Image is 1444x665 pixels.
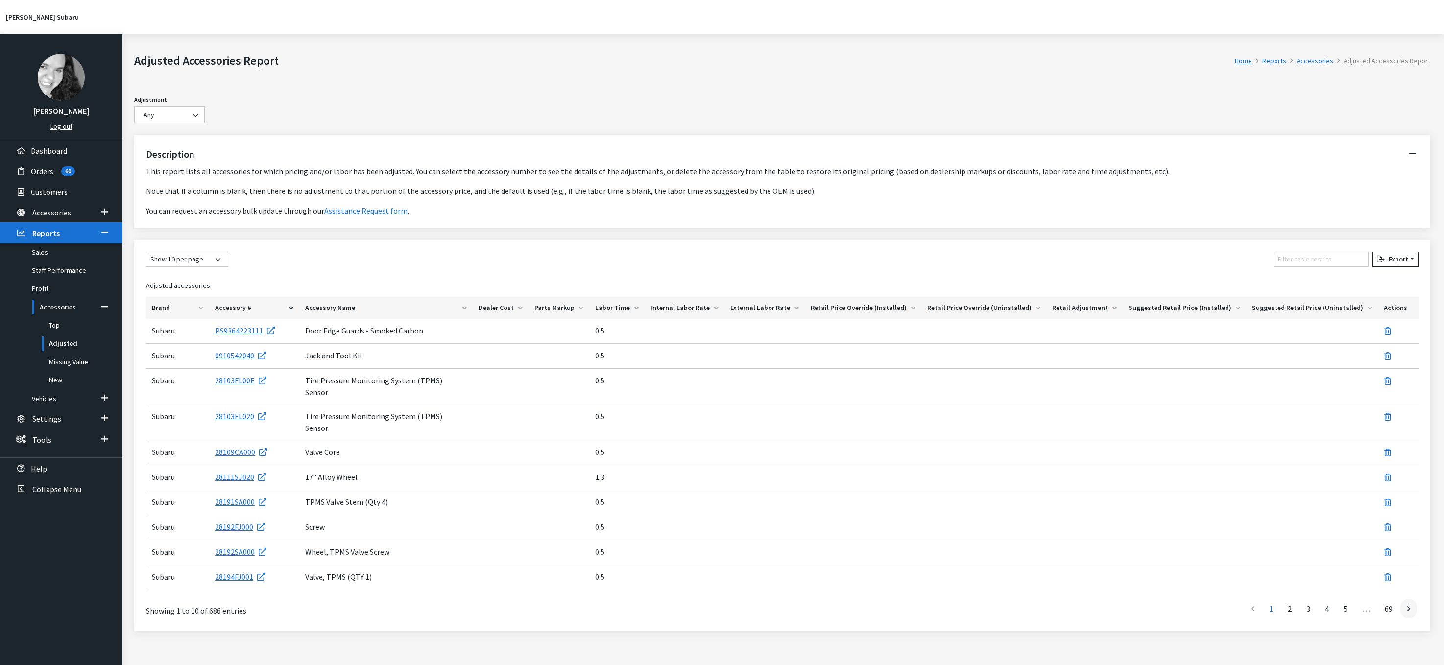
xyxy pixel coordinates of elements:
td: Tire Pressure Monitoring System (TPMS) Sensor [299,404,473,440]
th: Actions [1378,297,1419,319]
span: Reports [32,229,60,238]
span: Orders [31,166,53,176]
h3: [PERSON_NAME] [10,105,113,117]
a: 5 [1337,599,1354,618]
th: Suggested Retail Price (Installed): activate to sort column ascending [1123,297,1246,319]
td: 0.5 [589,404,645,440]
a: PS9364223111 [215,326,275,335]
td: 0.5 [589,319,645,344]
td: Subaru [146,404,209,440]
button: Remove all adjustments [1384,540,1399,565]
td: 1.3 [589,465,645,490]
a: 69 [1378,599,1399,618]
span: Any [134,106,205,123]
th: Accessory Name: activate to sort column ascending [299,297,473,319]
a: 28103FL020 [215,411,266,421]
span: Export [1385,255,1408,263]
a: 2 [1281,599,1299,618]
td: Subaru [146,465,209,490]
td: Subaru [146,344,209,369]
a: Collapse / Expand [1407,149,1419,159]
button: Remove all adjustments [1384,490,1399,515]
th: Retail Price Override (Installed): activate to sort column ascending [805,297,921,319]
span: Tools [32,435,51,445]
th: Dealer Cost: activate to sort column ascending [473,297,529,319]
td: 0.5 [589,369,645,404]
a: 28109CA000 [215,447,267,457]
td: Subaru [146,515,209,540]
button: Export [1372,252,1419,267]
a: 3 [1300,599,1317,618]
a: Log out [50,122,72,131]
a: 28111SJ020 [215,472,266,482]
th: Retail Adjustment: activate to sort column ascending [1046,297,1123,319]
a: [PERSON_NAME] Subaru [6,13,79,22]
caption: Adjusted accessories: [146,275,1419,297]
a: 28191SA000 [215,497,266,507]
td: 0.5 [589,540,645,565]
td: Tire Pressure Monitoring System (TPMS) Sensor [299,369,473,404]
td: Subaru [146,369,209,404]
th: External Labor Rate: activate to sort column ascending [724,297,805,319]
span: Dashboard [31,146,67,156]
td: 0.5 [589,565,645,590]
label: Adjustment [134,95,167,104]
button: Remove all adjustments [1384,465,1399,490]
th: Accessory #: activate to sort column descending [209,297,299,319]
button: Remove all adjustments [1384,440,1399,465]
li: Accessories [1286,56,1333,66]
button: Remove all adjustments [1384,565,1399,590]
p: Note that if a column is blank, then there is no adjustment to that portion of the accessory pric... [146,185,1419,197]
button: Remove all adjustments [1384,319,1399,343]
span: Vehicles [32,394,56,403]
span: Accessories [40,302,76,312]
span: Any [141,110,198,120]
button: Remove all adjustments [1384,344,1399,368]
button: Remove all adjustments [1384,515,1399,540]
td: Door Edge Guards - Smoked Carbon [299,319,473,344]
td: Valve Core [299,440,473,465]
td: 0.5 [589,490,645,515]
td: 17" Alloy Wheel [299,465,473,490]
li: Adjusted Accessories Report [1333,56,1430,66]
td: Subaru [146,440,209,465]
th: Parts Markup: activate to sort column ascending [529,297,589,319]
th: Retail Price Override (Uninstalled): activate to sort column ascending [921,297,1046,319]
a: 28103FL00E [215,376,266,385]
span: Customers [31,187,68,197]
p: You can request an accessory bulk update through our . [146,205,1419,216]
a: 28192SA000 [215,547,266,557]
p: This report lists all accessories for which pricing and/or labor has been adjusted. You can selec... [146,166,1419,177]
button: Remove all adjustments [1384,369,1399,393]
a: 0910542040 [215,351,266,360]
a: 28192FJ000 [215,522,265,532]
td: 0.5 [589,344,645,369]
td: 0.5 [589,440,645,465]
th: Suggested Retail Price (Uninstalled): activate to sort column ascending [1246,297,1378,319]
td: Valve, TPMS (QTY 1) [299,565,473,590]
a: 28194FJ001 [215,572,265,582]
td: Subaru [146,565,209,590]
a: Home [1235,56,1252,65]
span: Settings [32,414,61,424]
h1: Adjusted Accessories Report [134,52,1235,70]
span: Accessories [32,208,71,217]
th: Brand: activate to sort column ascending [146,297,209,319]
td: Subaru [146,319,209,344]
span: Help [31,464,47,474]
td: Wheel, TPMS Valve Screw [299,540,473,565]
th: Labor Time: activate to sort column ascending [589,297,645,319]
li: Reports [1252,56,1286,66]
td: Jack and Tool Kit [299,344,473,369]
th: Internal Labor Rate: activate to sort column ascending [645,297,724,319]
i: Collapse / Expand [1407,149,1419,158]
td: TPMS Valve Stem (Qty 4) [299,490,473,515]
div: Showing 1 to 10 of 686 entries [146,598,670,617]
td: Subaru [146,490,209,515]
td: 0.5 [589,515,645,540]
h2: Description [146,147,1419,162]
input: Filter table results [1274,252,1369,267]
span: Collapse Menu [32,484,81,494]
a: 4 [1318,599,1336,618]
button: Remove all adjustments [1384,404,1399,429]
